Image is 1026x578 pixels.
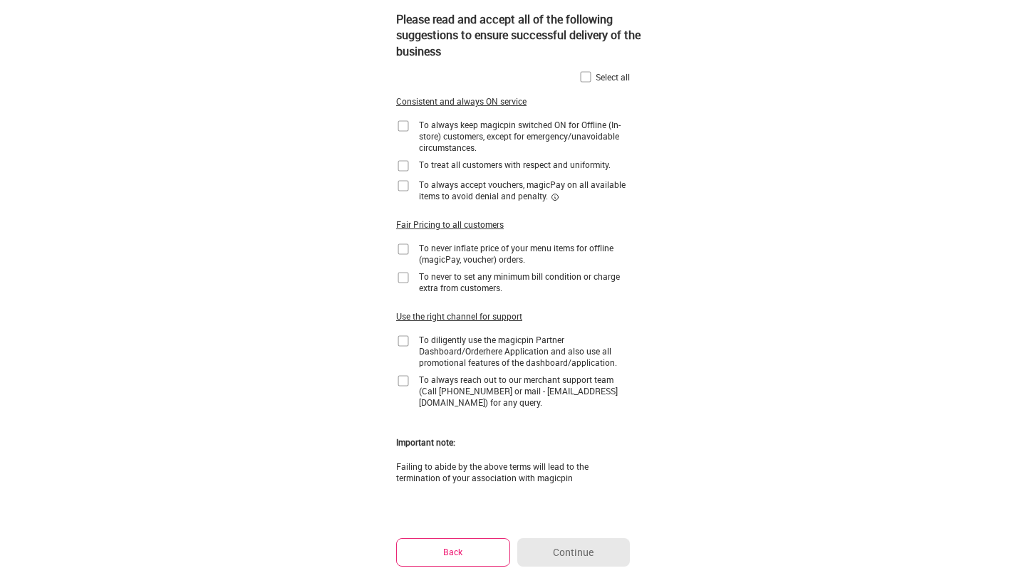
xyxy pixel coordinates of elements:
[419,179,630,201] div: To always accept vouchers, magicPay on all available items to avoid denial and penalty.
[396,179,410,193] img: home-delivery-unchecked-checkbox-icon.f10e6f61.svg
[396,119,410,133] img: home-delivery-unchecked-checkbox-icon.f10e6f61.svg
[396,374,410,388] img: home-delivery-unchecked-checkbox-icon.f10e6f61.svg
[396,270,410,285] img: home-delivery-unchecked-checkbox-icon.f10e6f61.svg
[396,159,410,173] img: home-delivery-unchecked-checkbox-icon.f10e6f61.svg
[596,71,630,83] div: Select all
[396,242,410,256] img: home-delivery-unchecked-checkbox-icon.f10e6f61.svg
[419,334,630,368] div: To diligently use the magicpin Partner Dashboard/Orderhere Application and also use all promotion...
[396,538,510,566] button: Back
[419,242,630,265] div: To never inflate price of your menu items for offline (magicPay, voucher) orders.
[396,219,504,231] div: Fair Pricing to all customers
[419,159,611,170] div: To treat all customers with respect and uniformity.
[396,461,630,483] div: Failing to abide by the above terms will lead to the termination of your association with magicpin
[396,310,522,322] div: Use the right channel for support
[579,70,593,84] img: home-delivery-unchecked-checkbox-icon.f10e6f61.svg
[419,119,630,153] div: To always keep magicpin switched ON for Offline (In-store) customers, except for emergency/unavoi...
[396,334,410,348] img: home-delivery-unchecked-checkbox-icon.f10e6f61.svg
[396,436,455,448] div: Important note:
[419,374,630,408] div: To always reach out to our merchant support team (Call [PHONE_NUMBER] or mail - [EMAIL_ADDRESS][D...
[419,270,630,293] div: To never to set any minimum bill condition or charge extra from customers.
[551,193,559,201] img: informationCircleBlack.2195f373.svg
[396,95,527,107] div: Consistent and always ON service
[517,538,630,567] button: Continue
